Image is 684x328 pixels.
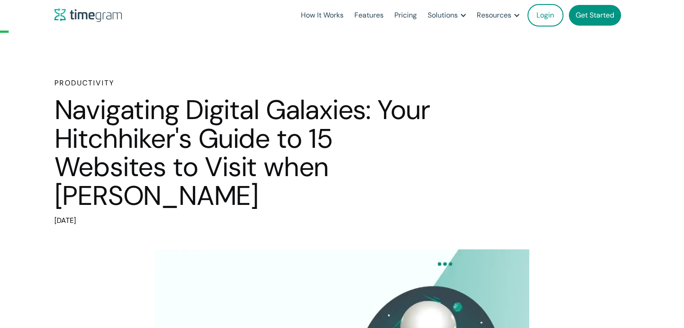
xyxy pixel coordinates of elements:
[54,96,432,210] h1: Navigating Digital Galaxies: Your Hitchhiker's Guide to 15 Websites to Visit when [PERSON_NAME]
[54,78,432,89] h6: Productivity
[569,5,621,26] a: Get Started
[528,4,563,27] a: Login
[428,9,458,22] div: Solutions
[54,214,432,227] div: [DATE]
[477,9,511,22] div: Resources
